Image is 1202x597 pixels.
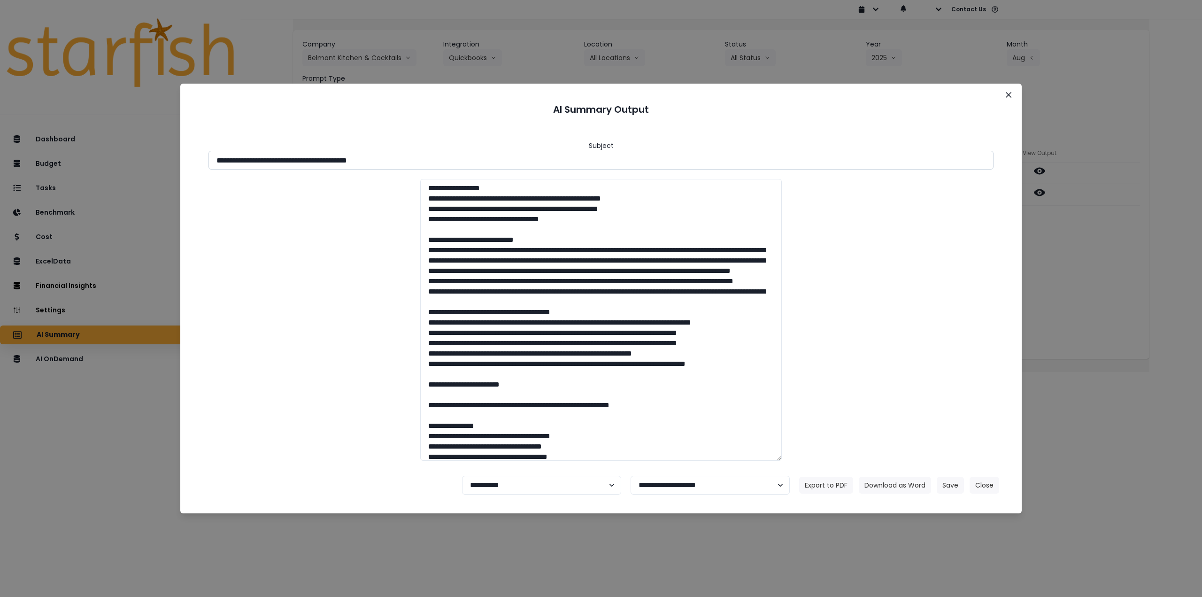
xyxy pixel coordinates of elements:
button: Close [1001,87,1016,102]
button: Export to PDF [799,477,853,494]
header: AI Summary Output [192,95,1010,124]
header: Subject [589,141,614,151]
button: Close [970,477,999,494]
button: Download as Word [859,477,931,494]
button: Save [937,477,964,494]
